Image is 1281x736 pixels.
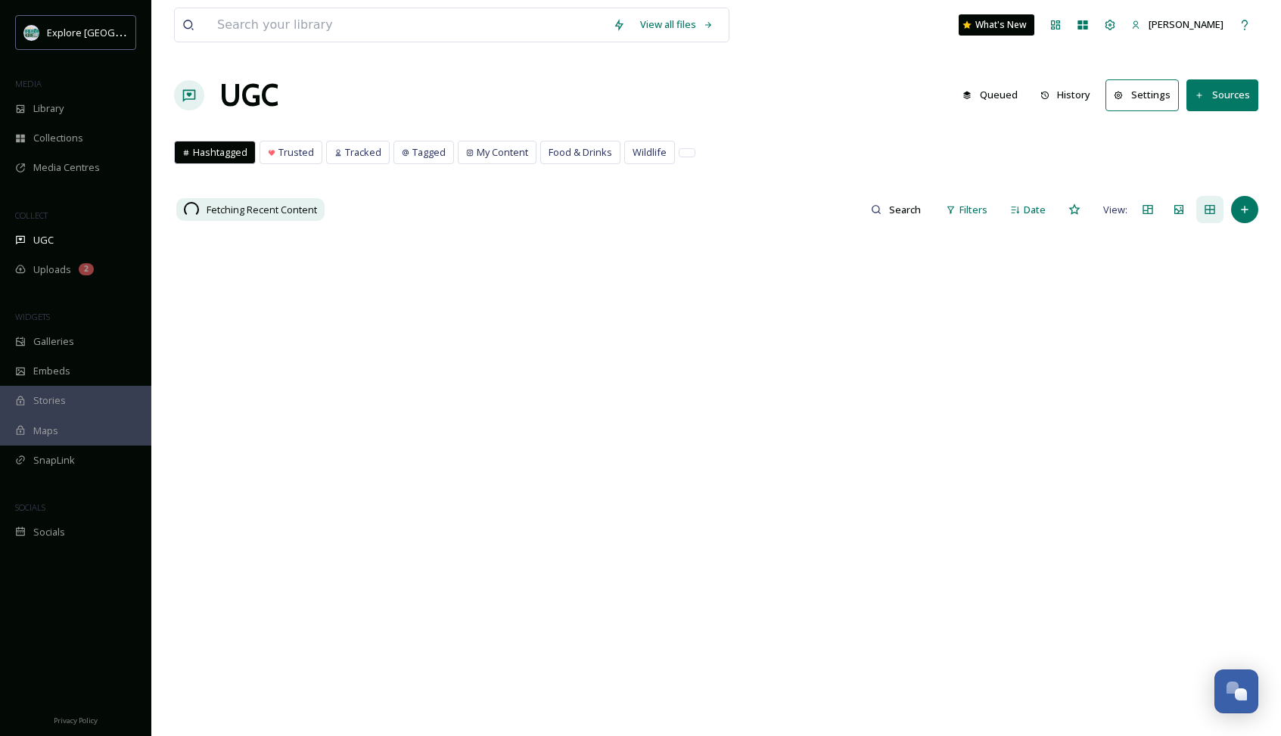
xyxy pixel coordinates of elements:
span: Uploads [33,262,71,277]
span: Media Centres [33,160,100,175]
span: SOCIALS [15,502,45,513]
span: My Content [477,145,528,160]
button: Open Chat [1214,669,1258,713]
span: MEDIA [15,78,42,89]
a: History [1033,80,1106,110]
span: Stories [33,393,66,408]
span: UGC [33,233,54,247]
span: Wildlife [633,145,667,160]
button: Sources [1186,79,1258,110]
a: Settings [1105,79,1186,110]
span: Privacy Policy [54,716,98,725]
a: Privacy Policy [54,710,98,728]
img: 67e7af72-b6c8-455a-acf8-98e6fe1b68aa.avif [24,25,39,40]
span: Tracked [345,145,381,160]
span: Collections [33,131,83,145]
button: Settings [1105,79,1179,110]
span: Maps [33,424,58,438]
a: UGC [219,73,278,118]
a: Queued [955,80,1033,110]
input: Search [881,194,931,225]
span: Filters [959,203,987,217]
span: Date [1024,203,1046,217]
span: Galleries [33,334,74,349]
span: Socials [33,525,65,539]
span: [PERSON_NAME] [1149,17,1223,31]
span: WIDGETS [15,311,50,322]
span: Food & Drinks [549,145,612,160]
div: 2 [79,263,94,275]
button: Queued [955,80,1025,110]
button: History [1033,80,1099,110]
input: Search your library [210,8,605,42]
span: Fetching Recent Content [207,203,317,217]
span: COLLECT [15,210,48,221]
a: [PERSON_NAME] [1124,10,1231,39]
span: Tagged [412,145,446,160]
a: View all files [633,10,721,39]
a: What's New [959,14,1034,36]
span: Trusted [278,145,314,160]
span: Explore [GEOGRAPHIC_DATA][PERSON_NAME] [47,25,255,39]
span: Library [33,101,64,116]
span: Embeds [33,364,70,378]
span: SnapLink [33,453,75,467]
span: View: [1103,203,1127,217]
span: Hashtagged [193,145,247,160]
